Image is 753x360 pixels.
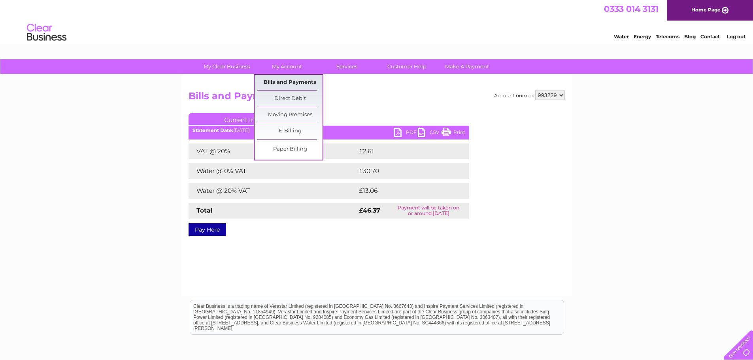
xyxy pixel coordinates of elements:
a: Energy [634,34,651,40]
td: Water @ 20% VAT [189,183,357,199]
a: Bills and Payments [257,75,323,90]
a: CSV [418,128,442,139]
div: Clear Business is a trading name of Verastar Limited (registered in [GEOGRAPHIC_DATA] No. 3667643... [190,4,564,38]
div: [DATE] [189,128,469,133]
strong: Total [196,207,213,214]
a: 0333 014 3131 [604,4,659,14]
td: £30.70 [357,163,453,179]
a: Current Invoice [189,113,307,125]
a: Water [614,34,629,40]
a: Paper Billing [257,141,323,157]
a: Contact [700,34,720,40]
td: VAT @ 20% [189,143,357,159]
b: Statement Date: [192,127,233,133]
a: Log out [727,34,745,40]
div: Account number [494,90,565,100]
a: Make A Payment [434,59,500,74]
a: My Account [254,59,319,74]
a: Customer Help [374,59,440,74]
a: Blog [684,34,696,40]
a: Services [314,59,379,74]
a: Telecoms [656,34,679,40]
td: Water @ 0% VAT [189,163,357,179]
a: Direct Debit [257,91,323,107]
a: My Clear Business [194,59,259,74]
img: logo.png [26,21,67,45]
a: Pay Here [189,223,226,236]
h2: Bills and Payments [189,90,565,106]
td: £13.06 [357,183,453,199]
a: Print [442,128,465,139]
td: Payment will be taken on or around [DATE] [388,203,469,219]
a: Moving Premises [257,107,323,123]
a: E-Billing [257,123,323,139]
td: £2.61 [357,143,450,159]
a: PDF [394,128,418,139]
strong: £46.37 [359,207,380,214]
